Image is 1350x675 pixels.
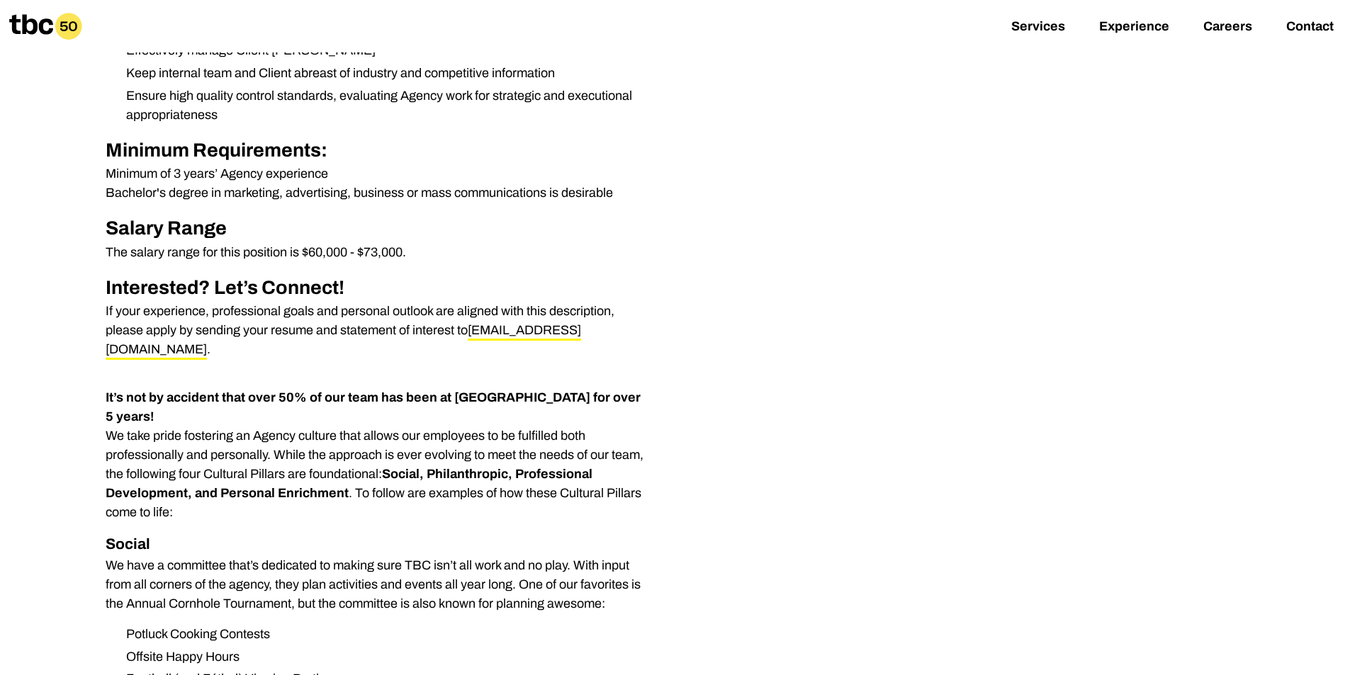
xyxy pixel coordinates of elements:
[115,86,650,125] li: Ensure high quality control standards, evaluating Agency work for strategic and executional appro...
[1011,19,1065,36] a: Services
[106,243,650,262] p: The salary range for this position is $60,000 - $73,000.
[115,625,650,644] li: Potluck Cooking Contests
[106,164,650,203] p: Minimum of 3 years’ Agency experience Bachelor's degree in marketing, advertising, business or ma...
[106,388,650,522] p: We take pride fostering an Agency culture that allows our employees to be fulfilled both professi...
[1203,19,1252,36] a: Careers
[106,533,650,556] h3: Social
[1099,19,1169,36] a: Experience
[106,390,641,424] strong: It’s not by accident that over 50% of our team has been at [GEOGRAPHIC_DATA] for over 5 years!
[106,136,650,165] h2: Minimum Requirements:
[106,302,650,359] p: If your experience, professional goals and personal outlook are aligned with this description, pl...
[106,214,650,243] h2: Salary Range
[115,64,650,83] li: Keep internal team and Client abreast of industry and competitive information
[106,323,581,360] a: [EMAIL_ADDRESS][DOMAIN_NAME]
[115,647,650,667] li: Offsite Happy Hours
[106,273,650,302] h2: Interested? Let’s Connect!
[106,556,650,613] p: We have a committee that’s dedicated to making sure TBC isn’t all work and no play. With input fr...
[1286,19,1334,36] a: Contact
